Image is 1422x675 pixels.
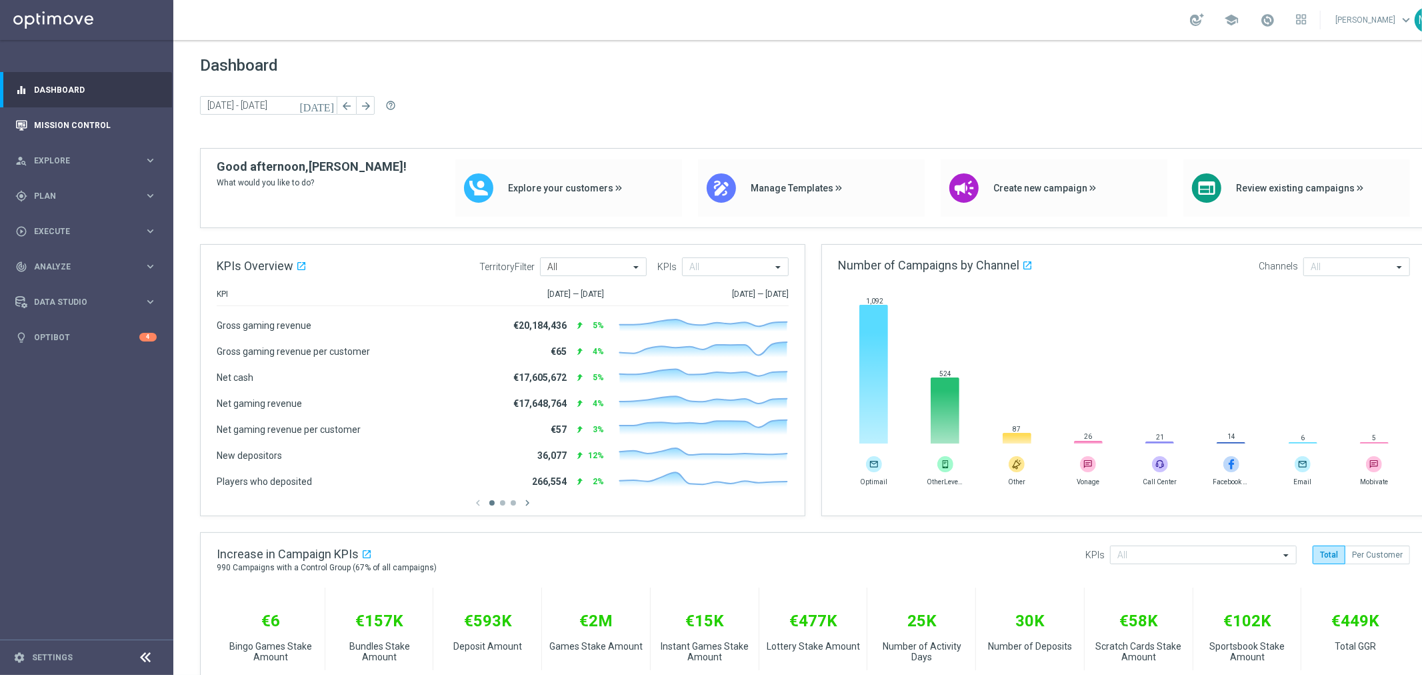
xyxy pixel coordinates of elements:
a: Mission Control [34,107,157,143]
div: 4 [139,333,157,342]
i: person_search [15,155,27,167]
div: Dashboard [15,72,157,107]
span: keyboard_arrow_down [1399,13,1413,27]
button: gps_fixed Plan keyboard_arrow_right [15,191,157,201]
a: Dashboard [34,72,157,107]
span: Data Studio [34,298,144,306]
div: Optibot [15,319,157,355]
i: lightbulb [15,331,27,344]
span: Plan [34,192,144,200]
i: keyboard_arrow_right [144,154,157,167]
button: Mission Control [15,120,157,131]
div: Analyze [15,261,144,273]
button: equalizer Dashboard [15,85,157,95]
i: keyboard_arrow_right [144,225,157,237]
a: Settings [32,654,73,662]
span: Explore [34,157,144,165]
button: play_circle_outline Execute keyboard_arrow_right [15,226,157,237]
button: person_search Explore keyboard_arrow_right [15,155,157,166]
span: Execute [34,227,144,235]
i: keyboard_arrow_right [144,295,157,308]
div: Data Studio [15,296,144,308]
i: track_changes [15,261,27,273]
button: Data Studio keyboard_arrow_right [15,297,157,307]
i: keyboard_arrow_right [144,260,157,273]
i: equalizer [15,84,27,96]
div: Plan [15,190,144,202]
a: Optibot [34,319,139,355]
span: school [1224,13,1239,27]
div: Execute [15,225,144,237]
a: [PERSON_NAME]keyboard_arrow_down [1334,10,1415,30]
span: Analyze [34,263,144,271]
i: settings [13,652,25,664]
i: keyboard_arrow_right [144,189,157,202]
button: track_changes Analyze keyboard_arrow_right [15,261,157,272]
div: Explore [15,155,144,167]
div: Mission Control [15,107,157,143]
button: lightbulb Optibot 4 [15,332,157,343]
i: gps_fixed [15,190,27,202]
i: play_circle_outline [15,225,27,237]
